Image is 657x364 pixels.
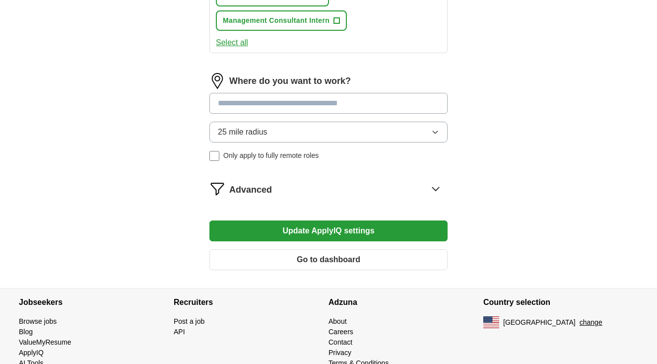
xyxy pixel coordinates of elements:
img: US flag [483,316,499,328]
a: Blog [19,328,33,336]
button: change [580,317,602,328]
img: location.png [209,73,225,89]
button: Management Consultant Intern [216,10,347,31]
img: filter [209,181,225,197]
label: Where do you want to work? [229,74,351,88]
span: Only apply to fully remote roles [223,150,319,161]
span: Management Consultant Intern [223,15,329,26]
span: Advanced [229,183,272,197]
button: Go to dashboard [209,249,448,270]
a: Privacy [328,349,351,357]
a: ValueMyResume [19,338,71,346]
a: About [328,317,347,325]
h4: Country selection [483,289,638,316]
button: 25 mile radius [209,122,448,143]
a: Careers [328,328,353,336]
a: ApplyIQ [19,349,44,357]
span: [GEOGRAPHIC_DATA] [503,317,576,328]
a: Post a job [174,317,204,325]
a: API [174,328,185,336]
a: Contact [328,338,352,346]
span: 25 mile radius [218,126,267,138]
input: Only apply to fully remote roles [209,151,219,161]
button: Update ApplyIQ settings [209,220,448,241]
a: Browse jobs [19,317,57,325]
button: Select all [216,37,248,49]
